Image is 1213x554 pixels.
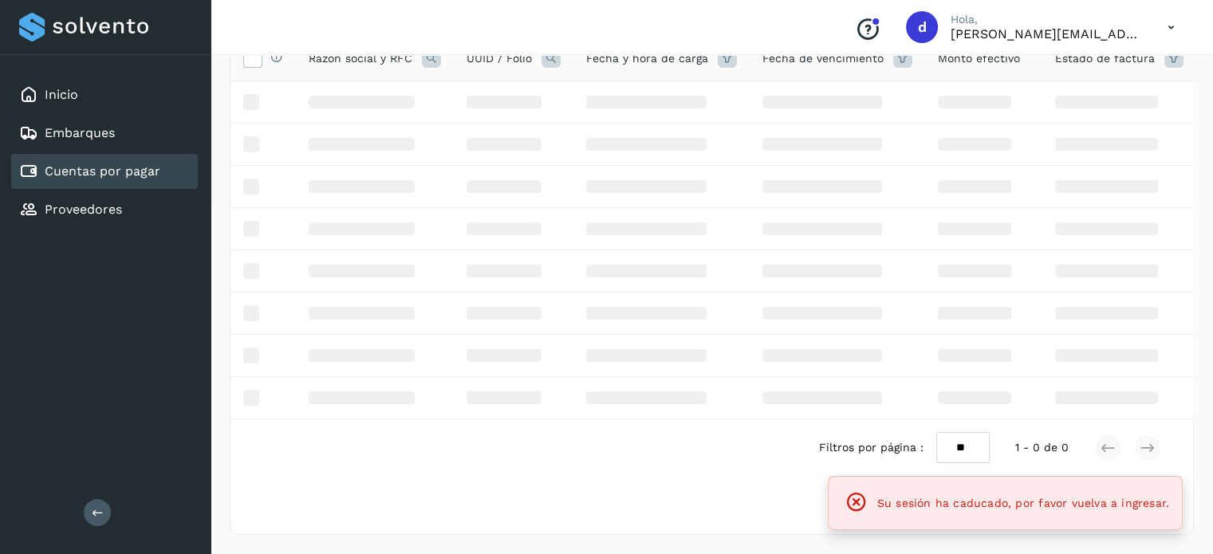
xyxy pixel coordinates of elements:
[11,154,198,189] div: Cuentas por pagar
[951,26,1142,41] p: daniel.albo@salbologistics.com
[586,50,708,67] span: Fecha y hora de carga
[45,163,160,179] a: Cuentas por pagar
[309,50,412,67] span: Razón social y RFC
[1015,439,1069,456] span: 1 - 0 de 0
[938,50,1020,67] span: Monto efectivo
[45,125,115,140] a: Embarques
[45,87,78,102] a: Inicio
[951,13,1142,26] p: Hola,
[11,192,198,227] div: Proveedores
[819,439,924,456] span: Filtros por página :
[762,50,884,67] span: Fecha de vencimiento
[1055,50,1155,67] span: Estado de factura
[45,202,122,217] a: Proveedores
[877,497,1169,509] span: Su sesión ha caducado, por favor vuelva a ingresar.
[11,77,198,112] div: Inicio
[467,50,532,67] span: UUID / Folio
[11,116,198,151] div: Embarques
